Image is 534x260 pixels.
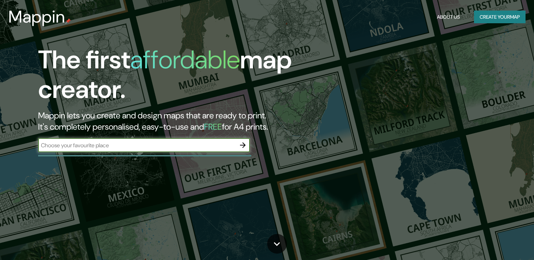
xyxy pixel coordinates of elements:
h1: The first map creator. [38,45,305,110]
h2: Mappin lets you create and design maps that are ready to print. It's completely personalised, eas... [38,110,305,132]
button: About Us [434,11,463,24]
input: Choose your favourite place [38,141,236,149]
iframe: Help widget launcher [471,233,526,252]
img: mappin-pin [65,18,71,24]
h5: FREE [204,121,222,132]
button: Create yourmap [474,11,526,24]
h1: affordable [130,43,240,76]
h3: Mappin [8,7,65,27]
